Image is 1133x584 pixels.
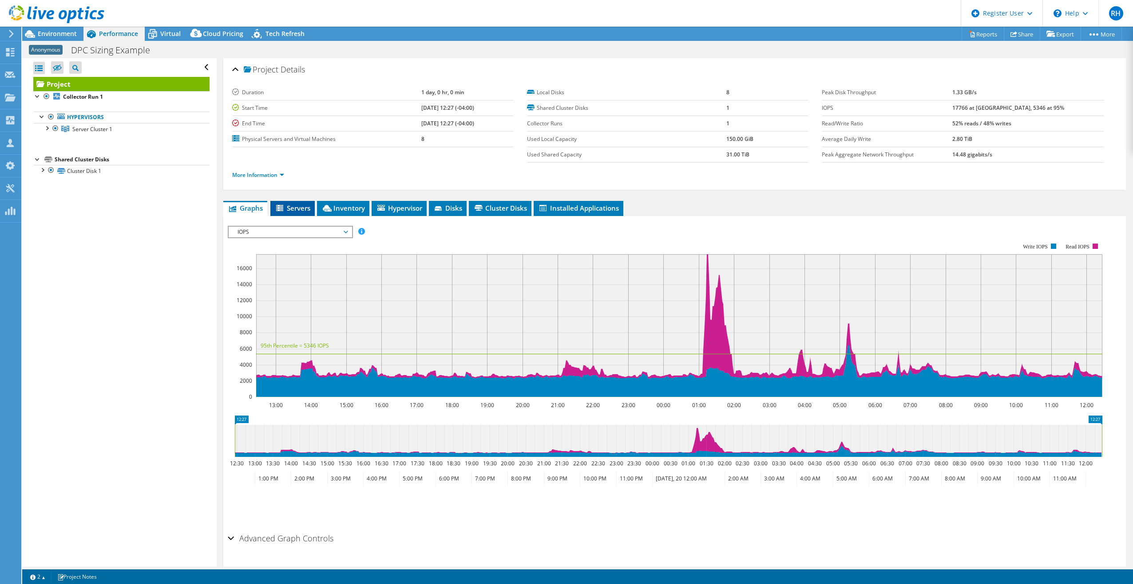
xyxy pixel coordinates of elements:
span: Details [281,64,305,75]
a: Project Notes [51,571,103,582]
b: Collector Run 1 [63,93,103,100]
text: 14:30 [302,460,316,467]
a: More [1081,27,1122,41]
text: 12:00 [1078,460,1092,467]
text: 02:30 [735,460,749,467]
span: Installed Applications [538,204,619,212]
b: 14.48 gigabits/s [952,151,992,158]
span: Graphs [228,204,263,212]
text: 10000 [237,312,252,320]
text: 0 [249,393,252,400]
text: 13:30 [265,460,279,467]
span: Cloud Pricing [203,29,243,38]
text: 08:00 [934,460,948,467]
text: 12:30 [230,460,243,467]
text: 06:00 [862,460,875,467]
text: 19:30 [483,460,496,467]
span: Virtual [160,29,181,38]
text: 21:30 [555,460,568,467]
span: Hypervisor [376,204,422,212]
text: 10:00 [1006,460,1020,467]
text: 07:00 [903,401,917,409]
label: Collector Runs [527,119,726,128]
text: 00:00 [645,460,659,467]
text: 04:00 [789,460,803,467]
a: Cluster Disk 1 [33,165,210,176]
a: Reports [962,27,1004,41]
text: 07:00 [898,460,912,467]
label: Shared Cluster Disks [527,104,726,112]
span: Project [244,65,278,74]
text: 18:00 [428,460,442,467]
text: 4000 [240,361,252,368]
text: 21:00 [537,460,551,467]
text: 01:00 [692,401,705,409]
text: 01:30 [699,460,713,467]
text: 8000 [240,328,252,336]
text: 17:00 [392,460,406,467]
text: 02:00 [727,401,741,409]
text: 04:30 [808,460,821,467]
text: 22:00 [586,401,599,409]
text: 16:00 [374,401,388,409]
b: [DATE] 12:27 (-04:00) [421,104,474,112]
text: 13:00 [269,401,282,409]
b: 52% reads / 48% writes [952,120,1011,127]
text: 08:30 [952,460,966,467]
span: Inventory [321,204,365,212]
text: 14:00 [304,401,317,409]
text: 12000 [237,296,252,304]
text: 19:00 [464,460,478,467]
text: Write IOPS [1023,244,1048,250]
text: 09:30 [988,460,1002,467]
b: 31.00 TiB [726,151,749,158]
b: 1 [726,120,729,127]
text: 01:00 [681,460,695,467]
a: Project [33,77,210,91]
b: 8 [421,135,424,143]
span: Cluster Disks [473,204,527,212]
text: 02:00 [717,460,731,467]
a: Hypervisors [33,112,210,123]
text: 13:00 [248,460,261,467]
text: 16:30 [374,460,388,467]
label: Peak Aggregate Network Throughput [822,150,952,159]
span: Servers [275,204,310,212]
b: 17766 at [GEOGRAPHIC_DATA], 5346 at 95% [952,104,1064,112]
label: Start Time [232,104,421,112]
label: End Time [232,119,421,128]
text: 11:30 [1061,460,1074,467]
text: 23:30 [627,460,641,467]
text: 20:00 [515,401,529,409]
label: Local Disks [527,88,726,97]
text: 6000 [240,345,252,352]
text: 23:00 [609,460,623,467]
text: 20:00 [500,460,514,467]
span: Tech Refresh [265,29,305,38]
text: 16000 [237,264,252,272]
label: Physical Servers and Virtual Machines [232,135,421,144]
text: 19:00 [480,401,494,409]
label: Used Shared Capacity [527,150,726,159]
label: IOPS [822,104,952,112]
text: 10:00 [1009,401,1022,409]
label: Used Local Capacity [527,135,726,144]
text: 17:30 [410,460,424,467]
label: Read/Write Ratio [822,119,952,128]
text: 03:30 [772,460,785,467]
text: 15:00 [320,460,334,467]
text: 11:00 [1042,460,1056,467]
text: 16:00 [356,460,370,467]
text: 95th Percentile = 5346 IOPS [261,342,329,349]
span: Performance [99,29,138,38]
b: 1 [726,104,729,112]
text: 14:00 [284,460,297,467]
b: 8 [726,88,729,96]
text: 2000 [240,377,252,384]
span: IOPS [233,227,347,237]
text: 23:00 [621,401,635,409]
text: 22:30 [591,460,605,467]
b: [DATE] 12:27 (-04:00) [421,120,474,127]
text: 18:30 [446,460,460,467]
text: 11:00 [1044,401,1058,409]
